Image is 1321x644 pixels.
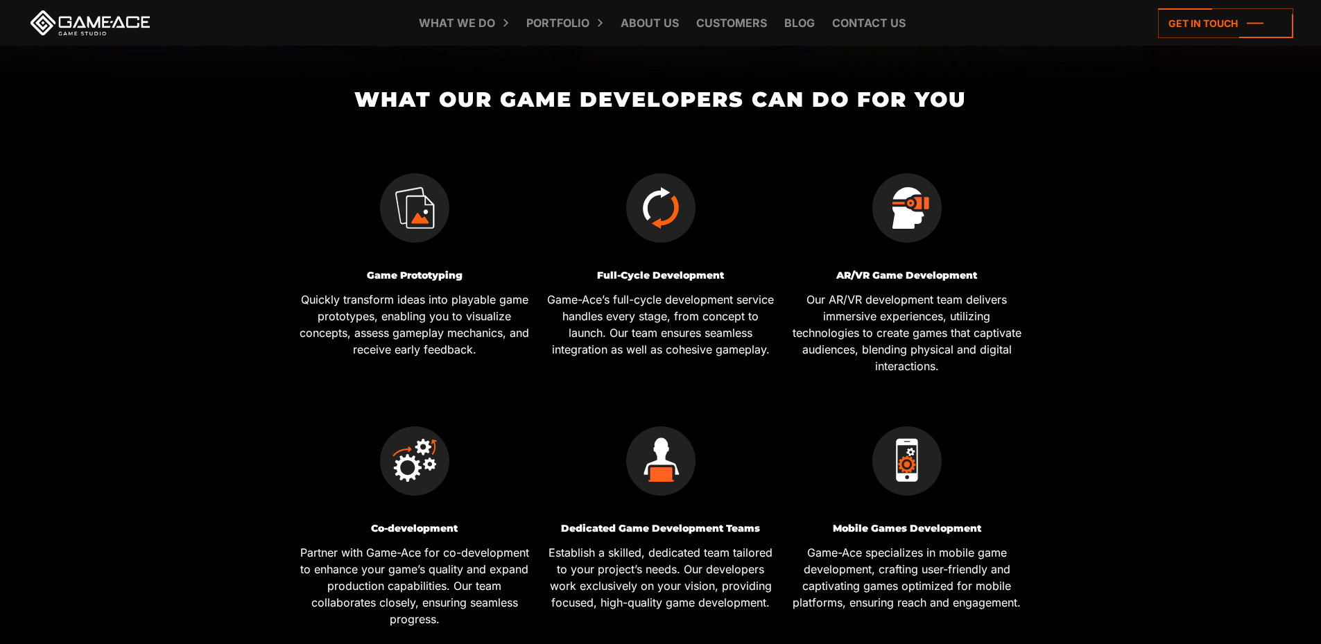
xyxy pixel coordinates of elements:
[380,426,449,496] img: Co-development
[626,426,696,496] img: Dedicated Game Development Teams
[297,544,533,627] p: Partner with Game-Ace for co-development to enhance your game’s quality and expand production cap...
[543,291,779,358] p: Game-Ace’s full-cycle development service handles every stage, from concept to launch. Our team e...
[297,291,533,358] p: Quickly transform ideas into playable game prototypes, enabling you to visualize concepts, assess...
[789,523,1025,534] h3: Mobile Games Development
[291,88,1030,111] h2: What Our Game Developers Can Do for You
[789,544,1025,611] p: Game-Ace specializes in mobile game development, crafting user-friendly and captivating games opt...
[380,173,449,243] img: Game Prototyping
[1158,8,1293,38] a: Get in touch
[789,291,1025,374] p: Our AR/VR development team delivers immersive experiences, utilizing technologies to create games...
[297,523,533,534] h3: Co-development
[543,523,779,534] h3: Dedicated Game Development Teams
[543,270,779,281] h3: Full-Сycle Development
[626,173,696,243] img: Full-Сycle Development
[789,270,1025,281] h3: AR/VR Game Development
[872,426,942,496] img: Mobile Games Development
[297,270,533,281] h3: Game Prototyping
[543,544,779,611] p: Establish a skilled, dedicated team tailored to your project’s needs. Our developers work exclusi...
[872,173,942,243] img: AR/VR Game Development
